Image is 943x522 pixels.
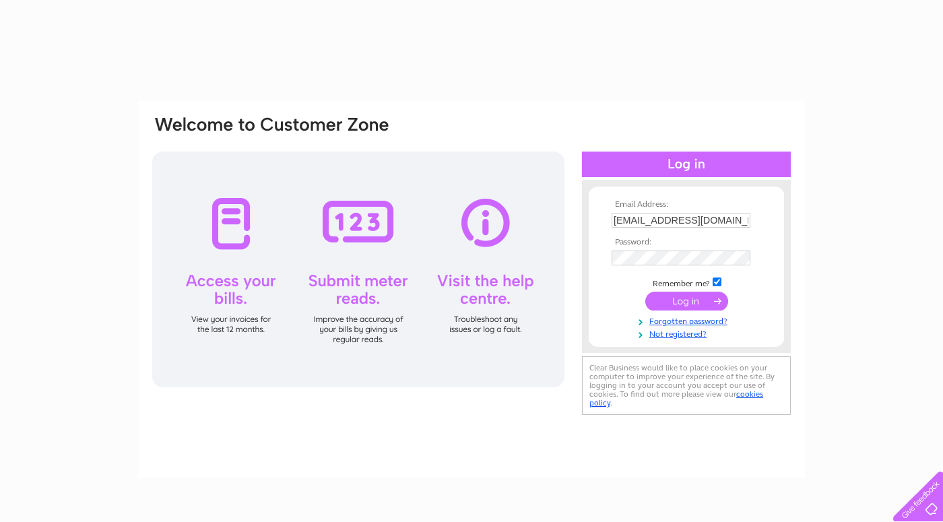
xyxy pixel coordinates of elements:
[589,389,763,407] a: cookies policy
[582,356,791,415] div: Clear Business would like to place cookies on your computer to improve your experience of the sit...
[608,275,765,289] td: Remember me?
[612,327,765,339] a: Not registered?
[608,200,765,209] th: Email Address:
[608,238,765,247] th: Password:
[645,292,728,311] input: Submit
[612,314,765,327] a: Forgotten password?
